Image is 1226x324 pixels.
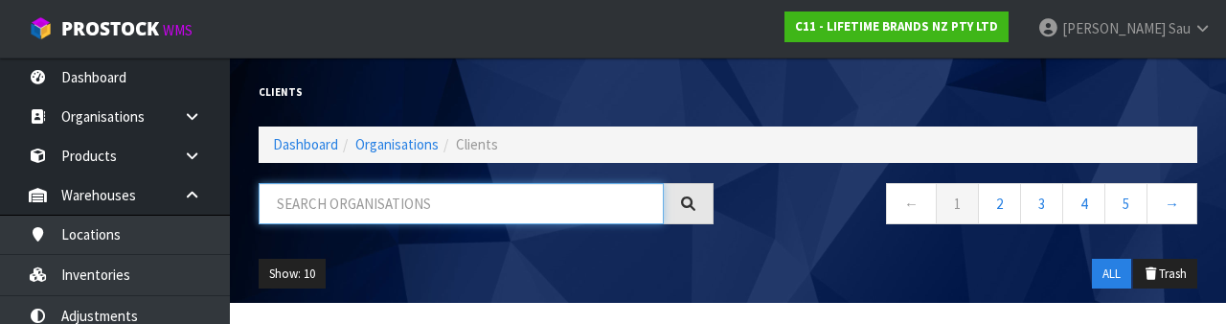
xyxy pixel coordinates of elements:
strong: C11 - LIFETIME BRANDS NZ PTY LTD [795,18,998,35]
a: 1 [936,183,979,224]
a: → [1147,183,1197,224]
a: 5 [1104,183,1147,224]
a: C11 - LIFETIME BRANDS NZ PTY LTD [784,12,1009,42]
button: ALL [1092,259,1131,289]
a: 2 [978,183,1021,224]
span: [PERSON_NAME] [1062,19,1166,37]
button: Trash [1133,259,1197,289]
a: Organisations [355,135,439,153]
h1: Clients [259,86,714,98]
a: 4 [1062,183,1105,224]
span: ProStock [61,16,159,41]
a: 3 [1020,183,1063,224]
small: WMS [163,21,193,39]
nav: Page navigation [742,183,1197,230]
a: ← [886,183,937,224]
a: Dashboard [273,135,338,153]
span: Sau [1169,19,1191,37]
button: Show: 10 [259,259,326,289]
img: cube-alt.png [29,16,53,40]
input: Search organisations [259,183,664,224]
span: Clients [456,135,498,153]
